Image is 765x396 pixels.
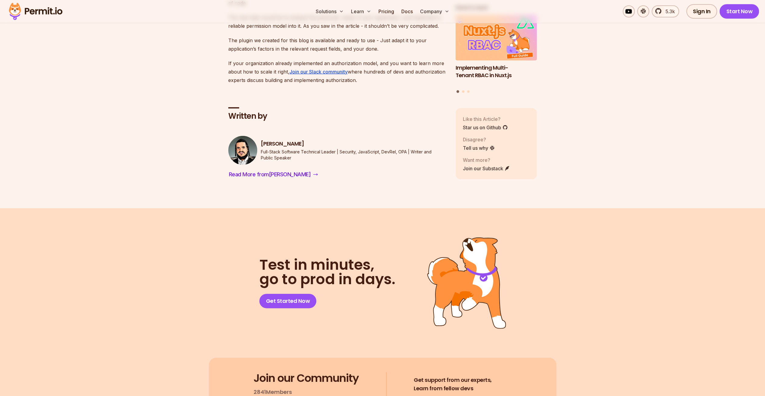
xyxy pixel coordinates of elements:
[6,1,65,22] img: Permit logo
[259,258,395,272] span: Test in minutes,
[719,4,759,19] a: Start Now
[313,5,346,17] button: Solutions
[463,136,495,143] p: Disagree?
[456,15,537,61] img: Implementing Multi-Tenant RBAC in Nuxt.js
[467,90,469,93] button: Go to slide 3
[462,90,464,93] button: Go to slide 2
[349,5,374,17] button: Learn
[228,59,446,84] p: If your organization already implemented an authorization model, and you want to learn more about...
[463,115,508,123] p: Like this Article?
[254,372,359,384] h3: Join our Community
[228,36,446,53] p: The plugin we created for this blog is available and ready to use - Just adapt it to your applica...
[662,8,675,15] span: 5.3k
[456,64,537,79] h3: Implementing Multi-Tenant RBAC in Nuxt.js
[259,258,395,287] h2: go to prod in days.
[457,90,459,93] button: Go to slide 1
[463,124,508,131] a: Star us on Github
[463,144,495,152] a: Tell us why
[418,5,452,17] button: Company
[261,149,446,161] p: Full-Stack Software Technical Leader | Security, JavaScript, DevRel, OPA | Writer and Public Speaker
[289,69,348,75] a: Join our Slack community
[259,294,317,308] a: Get Started Now
[228,170,319,179] a: Read More from[PERSON_NAME]
[414,376,492,393] h4: Learn from fellow devs
[463,165,510,172] a: Join our Substack
[456,15,537,94] div: Posts
[376,5,397,17] a: Pricing
[228,111,446,122] h2: Written by
[261,140,446,148] h3: [PERSON_NAME]
[399,5,415,17] a: Docs
[414,376,492,384] span: Get support from our experts,
[652,5,679,17] a: 5.3k
[229,170,311,179] span: Read More from [PERSON_NAME]
[463,156,510,164] p: Want more?
[456,15,537,86] li: 1 of 3
[228,136,257,165] img: Gabriel L. Manor
[456,15,537,86] a: Implementing Multi-Tenant RBAC in Nuxt.jsImplementing Multi-Tenant RBAC in Nuxt.js
[686,4,717,19] a: Sign In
